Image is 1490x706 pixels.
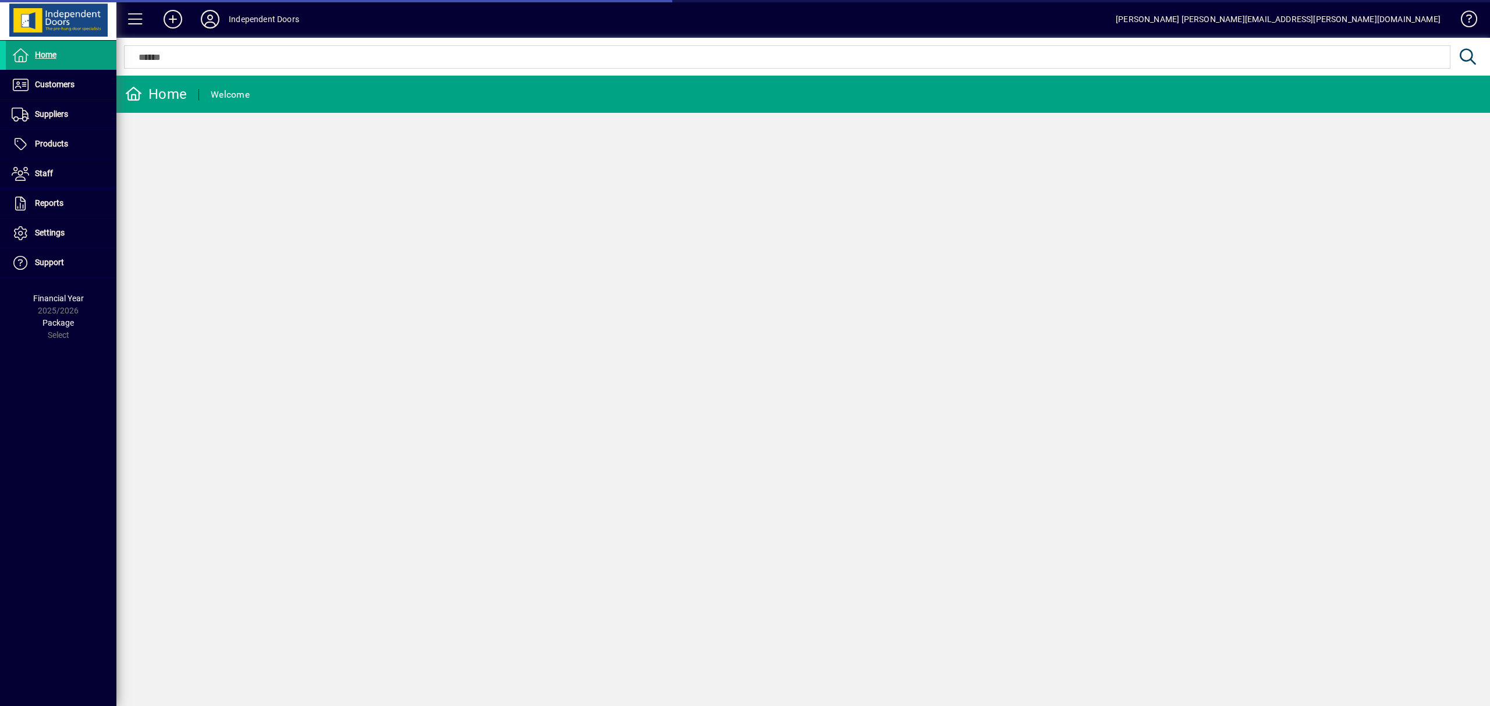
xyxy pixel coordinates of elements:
[35,50,56,59] span: Home
[6,70,116,99] a: Customers
[229,10,299,28] div: Independent Doors
[33,294,84,303] span: Financial Year
[6,100,116,129] a: Suppliers
[42,318,74,327] span: Package
[35,80,74,89] span: Customers
[154,9,191,30] button: Add
[191,9,229,30] button: Profile
[35,228,65,237] span: Settings
[125,85,187,104] div: Home
[35,109,68,119] span: Suppliers
[211,85,250,104] div: Welcome
[6,219,116,248] a: Settings
[35,258,64,267] span: Support
[6,130,116,159] a: Products
[6,248,116,277] a: Support
[1452,2,1475,40] a: Knowledge Base
[35,139,68,148] span: Products
[6,159,116,188] a: Staff
[1116,10,1441,28] div: [PERSON_NAME] [PERSON_NAME][EMAIL_ADDRESS][PERSON_NAME][DOMAIN_NAME]
[35,198,63,208] span: Reports
[6,189,116,218] a: Reports
[35,169,53,178] span: Staff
